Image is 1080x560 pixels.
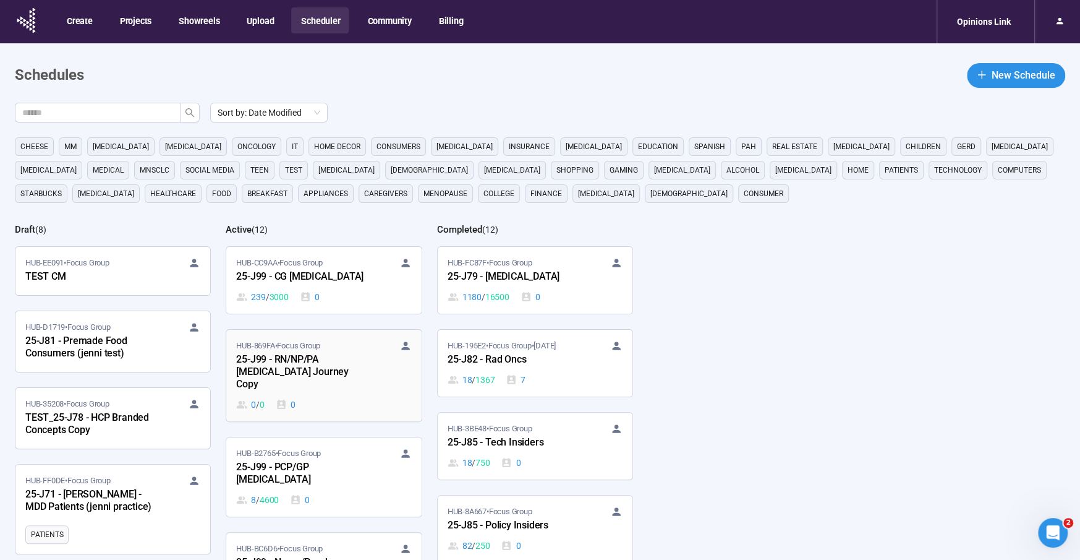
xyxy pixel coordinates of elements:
[638,140,678,153] span: education
[236,290,288,304] div: 239
[291,7,349,33] button: Scheduler
[25,321,111,334] span: HUB-D1719 • Focus Group
[741,140,756,153] span: PAH
[448,373,495,387] div: 18
[472,373,475,387] span: /
[236,447,321,460] span: HUB-B2765 • Focus Group
[483,187,514,200] span: college
[475,539,490,553] span: 250
[20,187,62,200] span: starbucks
[237,7,283,33] button: Upload
[314,140,360,153] span: home decor
[744,187,783,200] span: consumer
[578,187,634,200] span: [MEDICAL_DATA]
[501,456,521,470] div: 0
[212,187,231,200] span: Food
[292,140,298,153] span: it
[140,164,169,176] span: mnsclc
[78,187,134,200] span: [MEDICAL_DATA]
[848,164,869,176] span: home
[25,398,109,410] span: HUB-35208 • Focus Group
[185,108,195,118] span: search
[25,334,161,362] div: 25-J81 - Premade Food Consumers (jenni test)
[484,164,540,176] span: [MEDICAL_DATA]
[25,475,111,487] span: HUB-FF0DE • Focus Group
[236,460,372,488] div: 25-J99 - PCP/GP [MEDICAL_DATA]
[64,140,77,153] span: MM
[472,539,475,553] span: /
[391,164,468,176] span: [DEMOGRAPHIC_DATA]
[448,423,532,435] span: HUB-3BE48 • Focus Group
[357,7,420,33] button: Community
[772,140,817,153] span: real estate
[448,518,584,534] div: 25-J85 - Policy Insiders
[57,7,101,33] button: Create
[93,140,149,153] span: [MEDICAL_DATA]
[247,187,287,200] span: breakfast
[726,164,759,176] span: alcohol
[1038,518,1068,548] iframe: Intercom live chat
[885,164,918,176] span: Patients
[256,493,260,507] span: /
[438,330,632,397] a: HUB-195E2•Focus Group•[DATE]25-J82 - Rad Oncs18 / 13677
[934,164,982,176] span: technology
[438,247,632,314] a: HUB-FC87F•Focus Group25-J79 - [MEDICAL_DATA]1180 / 165000
[185,164,234,176] span: social media
[429,7,472,33] button: Billing
[110,7,160,33] button: Projects
[236,493,279,507] div: 8
[304,187,348,200] span: appliances
[654,164,710,176] span: [MEDICAL_DATA]
[260,493,279,507] span: 4600
[992,140,1048,153] span: [MEDICAL_DATA]
[998,164,1041,176] span: computers
[448,340,556,352] span: HUB-195E2 • Focus Group •
[475,456,490,470] span: 750
[992,67,1055,83] span: New Schedule
[506,373,525,387] div: 7
[950,10,1018,33] div: Opinions Link
[15,247,210,295] a: HUB-EE091•Focus GroupTEST CM
[93,164,124,176] span: medical
[833,140,890,153] span: [MEDICAL_DATA]
[276,398,296,411] div: 0
[236,257,323,269] span: HUB-CC9AA • Focus Group
[610,164,638,176] span: gaming
[15,64,84,87] h1: Schedules
[236,398,264,411] div: 0
[448,257,532,269] span: HUB-FC87F • Focus Group
[906,140,941,153] span: children
[226,437,421,517] a: HUB-B2765•Focus Group25-J99 - PCP/GP [MEDICAL_DATA]8 / 46000
[35,225,46,235] span: ( 8 )
[236,340,320,352] span: HUB-869FA • Focus Group
[437,224,482,235] h2: Completed
[448,269,584,285] div: 25-J79 - [MEDICAL_DATA]
[236,352,372,393] div: 25-J99 - RN/NP/PA [MEDICAL_DATA] Journey Copy
[501,539,521,553] div: 0
[318,164,375,176] span: [MEDICAL_DATA]
[300,290,320,304] div: 0
[180,103,200,123] button: search
[25,487,161,515] div: 25-J71 - [PERSON_NAME] - MDD Patients (jenni practice)
[482,225,498,235] span: ( 12 )
[226,247,421,314] a: HUB-CC9AA•Focus Group25-J99 - CG [MEDICAL_DATA]239 / 30000
[25,257,109,269] span: HUB-EE091 • Focus Group
[15,388,210,449] a: HUB-35208•Focus GroupTEST_25-J78 - HCP Branded Concepts Copy
[236,269,372,285] div: 25-J99 - CG [MEDICAL_DATA]
[290,493,310,507] div: 0
[15,224,35,235] h2: Draft
[448,506,532,518] span: HUB-8A667 • Focus Group
[448,435,584,451] div: 25-J85 - Tech Insiders
[534,341,556,350] time: [DATE]
[1063,518,1073,528] span: 2
[266,290,270,304] span: /
[218,103,320,122] span: Sort by: Date Modified
[472,456,475,470] span: /
[25,269,161,285] div: TEST CM
[556,164,593,176] span: shopping
[775,164,831,176] span: [MEDICAL_DATA]
[423,187,467,200] span: menopause
[237,140,276,153] span: oncology
[957,140,976,153] span: GERD
[977,70,987,80] span: plus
